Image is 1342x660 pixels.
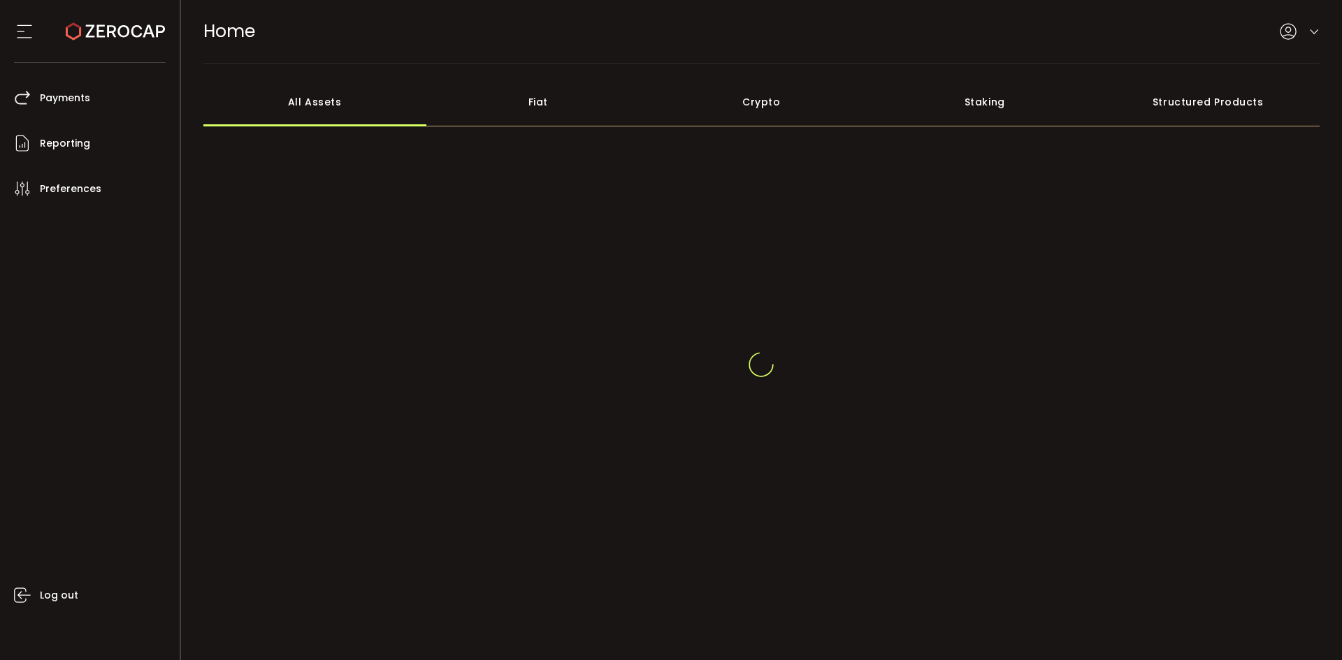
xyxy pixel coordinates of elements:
div: Fiat [426,78,650,126]
div: Structured Products [1097,78,1320,126]
div: Staking [873,78,1097,126]
span: Log out [40,585,78,606]
span: Reporting [40,133,90,154]
span: Preferences [40,179,101,199]
span: Payments [40,88,90,108]
div: All Assets [203,78,427,126]
span: Home [203,19,255,43]
div: Crypto [650,78,874,126]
